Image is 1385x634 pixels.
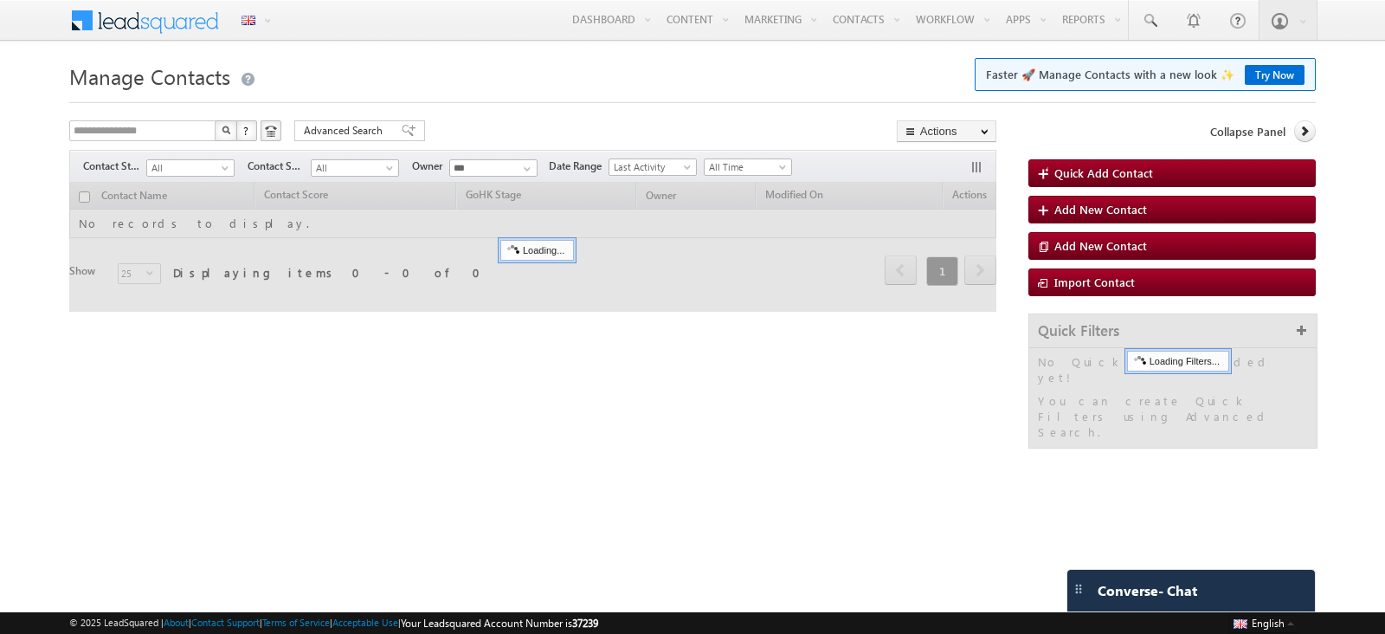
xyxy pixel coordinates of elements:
[243,123,251,138] span: ?
[1054,165,1153,180] span: Quick Add Contact
[69,615,598,631] span: © 2025 LeadSquared | | | | |
[248,158,311,174] span: Contact Source
[304,123,388,139] span: Advanced Search
[1252,617,1285,630] span: English
[83,158,146,174] span: Contact Stage
[332,617,398,628] a: Acceptable Use
[311,159,399,177] a: All
[572,617,598,630] span: 37239
[69,62,230,90] span: Manage Contacts
[1054,202,1147,217] span: Add New Contact
[609,159,692,175] span: Last Activity
[704,158,792,176] a: All Time
[1054,238,1147,253] span: Add New Contact
[514,160,536,178] a: Show All Items
[609,158,697,176] a: Last Activity
[986,66,1304,83] span: Faster 🚀 Manage Contacts with a new look ✨
[549,158,609,174] span: Date Range
[1245,65,1304,85] a: Try Now
[897,120,996,142] button: Actions
[1127,351,1229,372] div: Loading Filters...
[164,617,189,628] a: About
[146,159,235,177] a: All
[412,158,449,174] span: Owner
[1229,612,1298,633] button: English
[236,120,257,141] button: ?
[1054,275,1135,289] span: Import Contact
[191,617,260,628] a: Contact Support
[1098,583,1197,598] span: Converse - Chat
[1072,582,1085,596] img: carter-drag
[222,126,230,134] img: Search
[401,617,598,630] span: Your Leadsquared Account Number is
[705,159,787,175] span: All Time
[262,617,330,628] a: Terms of Service
[1210,124,1285,139] span: Collapse Panel
[500,240,574,261] div: Loading...
[147,160,229,176] span: All
[312,160,394,176] span: All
